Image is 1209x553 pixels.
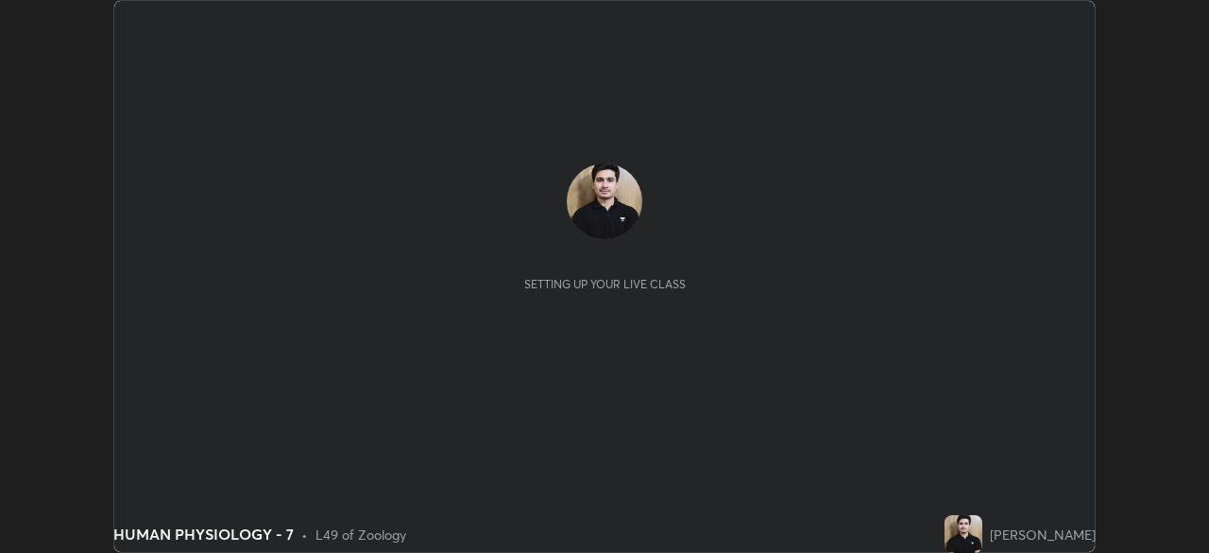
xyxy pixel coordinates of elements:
[315,525,406,544] div: L49 of Zoology
[524,277,686,291] div: Setting up your live class
[113,523,294,545] div: HUMAN PHYSIOLOGY - 7
[567,164,642,239] img: 6cece3184ad04555805104c557818702.jpg
[990,525,1096,544] div: [PERSON_NAME]
[301,525,308,544] div: •
[945,515,982,553] img: 6cece3184ad04555805104c557818702.jpg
